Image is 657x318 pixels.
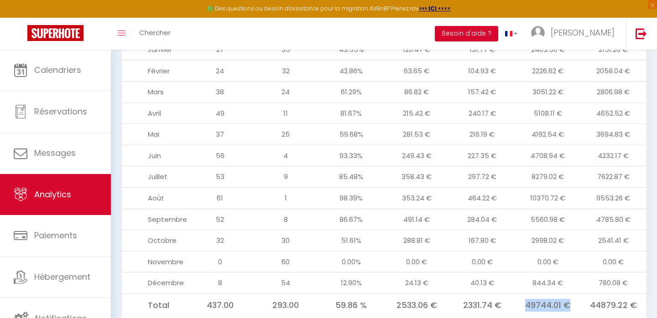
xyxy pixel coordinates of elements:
[318,82,384,103] td: 61.29%
[515,60,581,82] td: 2226.62 €
[515,251,581,272] td: 0.00 €
[580,293,646,317] td: 44879.22 €
[34,230,77,241] span: Paiements
[384,230,450,251] td: 288.81 €
[580,230,646,251] td: 2541.41 €
[188,187,253,209] td: 61
[449,293,515,317] td: 2331.74 €
[253,166,318,188] td: 9
[515,187,581,209] td: 10370.72 €
[318,145,384,166] td: 93.33%
[384,82,450,103] td: 86.82 €
[515,82,581,103] td: 3051.22 €
[515,209,581,230] td: 5560.98 €
[580,60,646,82] td: 2058.04 €
[449,251,515,272] td: 0.00 €
[122,124,188,145] td: Mai
[188,60,253,82] td: 24
[318,251,384,272] td: 0.00%
[449,209,515,230] td: 284.04 €
[188,251,253,272] td: 0
[318,187,384,209] td: 98.39%
[122,82,188,103] td: Mars
[384,293,450,317] td: 2533.06 €
[580,103,646,124] td: 4652.52 €
[580,82,646,103] td: 2806.98 €
[253,187,318,209] td: 1
[34,271,90,282] span: Hébergement
[515,103,581,124] td: 5108.11 €
[122,209,188,230] td: Septembre
[253,82,318,103] td: 24
[515,166,581,188] td: 8279.02 €
[435,26,498,41] button: Besoin d'aide ?
[188,166,253,188] td: 53
[122,60,188,82] td: Février
[318,60,384,82] td: 42.86%
[34,64,81,76] span: Calendriers
[449,145,515,166] td: 227.35 €
[188,145,253,166] td: 56
[188,230,253,251] td: 32
[27,25,83,41] img: Super Booking
[132,18,177,50] a: Chercher
[188,124,253,145] td: 37
[253,251,318,272] td: 60
[384,145,450,166] td: 249.43 €
[122,272,188,294] td: Décembre
[318,209,384,230] td: 86.67%
[122,230,188,251] td: Octobre
[515,293,581,317] td: 49744.01 €
[531,26,545,40] img: ...
[384,209,450,230] td: 491.14 €
[34,189,71,200] span: Analytics
[318,124,384,145] td: 59.68%
[188,293,253,317] td: 437.00
[253,103,318,124] td: 11
[449,124,515,145] td: 216.19 €
[636,28,647,39] img: logout
[515,145,581,166] td: 4708.94 €
[318,166,384,188] td: 85.48%
[515,230,581,251] td: 2998.02 €
[253,272,318,294] td: 54
[580,272,646,294] td: 780.08 €
[384,272,450,294] td: 24.13 €
[515,124,581,145] td: 4192.54 €
[253,145,318,166] td: 4
[524,18,626,50] a: ... [PERSON_NAME]
[449,187,515,209] td: 464.22 €
[122,145,188,166] td: Juin
[449,103,515,124] td: 240.17 €
[188,103,253,124] td: 49
[122,166,188,188] td: Juillet
[384,187,450,209] td: 353.24 €
[580,187,646,209] td: 9553.26 €
[449,166,515,188] td: 297.72 €
[122,103,188,124] td: Avril
[419,5,451,12] a: >>> ICI <<<<
[384,60,450,82] td: 63.65 €
[253,293,318,317] td: 293.00
[253,124,318,145] td: 25
[139,28,171,37] span: Chercher
[253,230,318,251] td: 30
[551,27,615,38] span: [PERSON_NAME]
[34,106,87,117] span: Réservations
[449,272,515,294] td: 40.13 €
[34,147,76,159] span: Messages
[384,124,450,145] td: 281.53 €
[253,60,318,82] td: 32
[122,293,188,317] td: Total
[384,251,450,272] td: 0.00 €
[188,82,253,103] td: 38
[318,103,384,124] td: 81.67%
[188,272,253,294] td: 8
[580,251,646,272] td: 0.00 €
[253,209,318,230] td: 8
[122,251,188,272] td: Novembre
[318,272,384,294] td: 12.90%
[122,187,188,209] td: Août
[580,145,646,166] td: 4232.17 €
